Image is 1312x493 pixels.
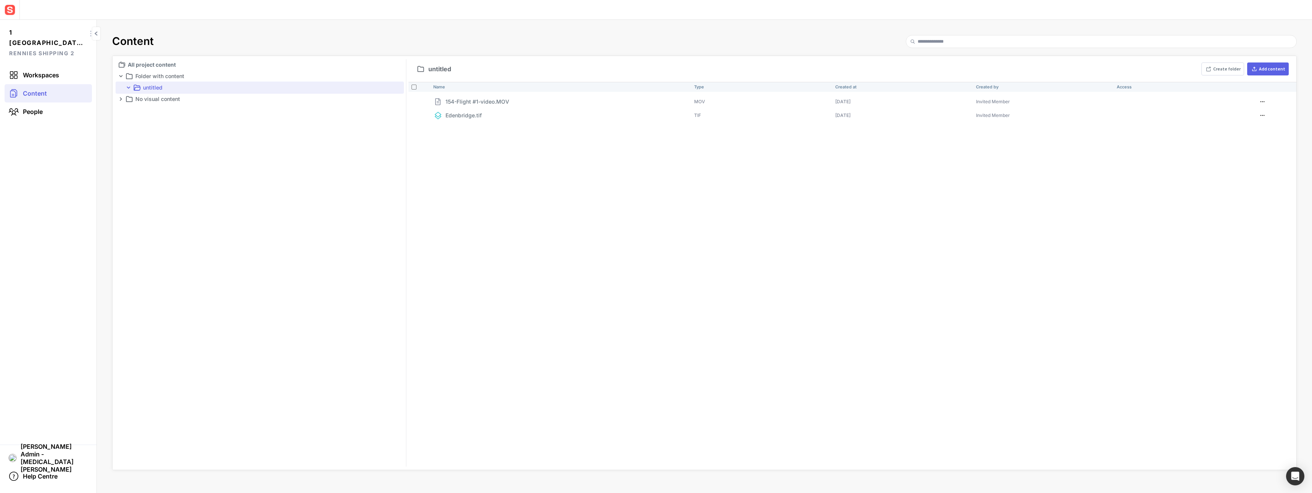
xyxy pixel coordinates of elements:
td: TIF [691,109,832,122]
p: Folder with content [135,72,392,81]
span: Workspaces [23,71,59,79]
button: Add content [1247,62,1289,75]
td: Invited Member [973,95,1114,109]
a: People [5,102,92,121]
a: Workspaces [5,66,92,84]
button: Create folder [1201,62,1244,75]
p: No visual content [135,94,392,104]
th: Access [1114,82,1254,92]
a: Help Centre [5,467,92,485]
span: Rennies Shipping 2 [9,48,85,58]
th: Type [691,82,832,92]
a: Content [5,84,92,102]
p: All project content [128,60,402,69]
div: Add content [1259,67,1285,71]
p: 154-Flight #1-video.MOV [445,98,509,106]
td: Invited Member [973,109,1114,122]
h2: Content [112,35,154,48]
span: 1 [GEOGRAPHIC_DATA] new name [9,27,85,48]
span: People [23,108,43,115]
span: [PERSON_NAME] Admin - [MEDICAL_DATA][PERSON_NAME] [21,443,88,473]
th: Name [430,82,691,92]
span: Help Centre [23,472,58,480]
div: Create folder [1213,67,1241,71]
div: Open Intercom Messenger [1286,467,1304,485]
th: Created at [832,82,973,92]
th: Created by [973,82,1114,92]
span: untitled [428,66,451,72]
td: [DATE] [832,95,973,109]
span: Content [23,90,47,97]
p: Edenbridge.tif [445,111,482,119]
td: [DATE] [832,109,973,122]
img: sensat [3,3,17,17]
p: untitled [143,83,392,92]
td: MOV [691,95,832,109]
